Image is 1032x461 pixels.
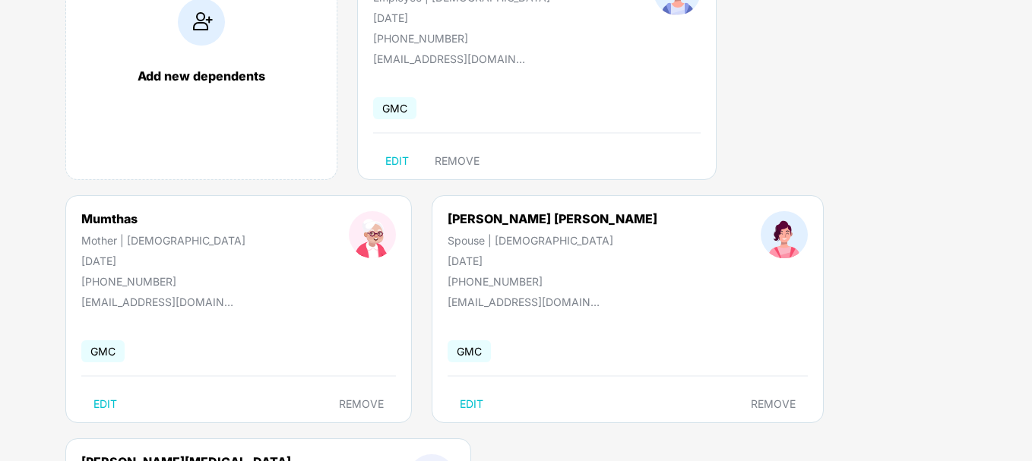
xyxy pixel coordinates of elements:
button: REMOVE [739,392,808,416]
div: [EMAIL_ADDRESS][DOMAIN_NAME] [448,295,600,308]
img: profileImage [761,211,808,258]
div: [PHONE_NUMBER] [448,275,657,288]
div: [DATE] [373,11,550,24]
div: Spouse | [DEMOGRAPHIC_DATA] [448,234,657,247]
span: GMC [81,340,125,362]
div: [DATE] [448,254,657,267]
div: Add new dependents [81,68,321,84]
button: EDIT [81,392,129,416]
div: Mother | [DEMOGRAPHIC_DATA] [81,234,245,247]
span: EDIT [460,398,483,410]
span: EDIT [385,155,409,167]
div: [PHONE_NUMBER] [81,275,245,288]
div: [EMAIL_ADDRESS][DOMAIN_NAME] [373,52,525,65]
button: REMOVE [327,392,396,416]
span: GMC [373,97,416,119]
span: GMC [448,340,491,362]
div: Mumthas [81,211,245,226]
span: REMOVE [751,398,796,410]
div: [PERSON_NAME] [PERSON_NAME] [448,211,657,226]
span: REMOVE [339,398,384,410]
button: REMOVE [423,149,492,173]
button: EDIT [448,392,495,416]
span: REMOVE [435,155,480,167]
img: profileImage [349,211,396,258]
div: [PHONE_NUMBER] [373,32,550,45]
span: EDIT [93,398,117,410]
div: [DATE] [81,254,245,267]
div: [EMAIL_ADDRESS][DOMAIN_NAME] [81,295,233,308]
button: EDIT [373,149,421,173]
